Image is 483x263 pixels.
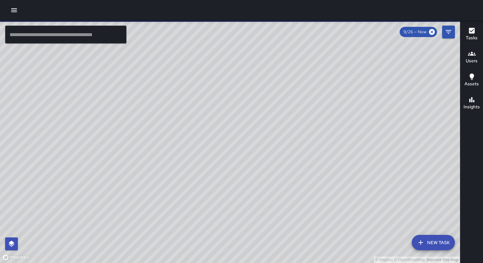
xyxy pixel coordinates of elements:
[412,235,455,250] button: New Task
[466,58,478,65] h6: Users
[464,104,480,111] h6: Insights
[464,81,479,88] h6: Assets
[400,29,430,35] span: 9/26 — Now
[400,27,437,37] div: 9/26 — Now
[466,35,478,42] h6: Tasks
[460,69,483,92] button: Assets
[442,26,455,38] button: Filters
[460,23,483,46] button: Tasks
[460,46,483,69] button: Users
[460,92,483,115] button: Insights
